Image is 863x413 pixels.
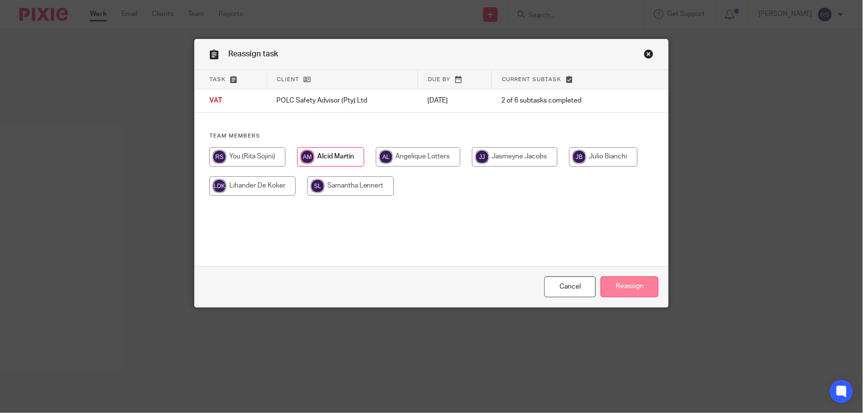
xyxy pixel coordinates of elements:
span: Task [209,77,226,82]
p: POLC Safety Advisor (Pty) Ltd [277,96,408,105]
span: VAT [209,98,222,104]
span: Reassign task [228,50,278,58]
a: Close this dialog window [544,276,596,297]
span: Due by [428,77,450,82]
h4: Team members [209,132,654,140]
span: Client [277,77,299,82]
input: Reassign [601,276,659,297]
p: [DATE] [428,96,482,105]
td: 2 of 6 subtasks completed [492,89,628,113]
span: Current subtask [502,77,561,82]
a: Close this dialog window [644,49,654,62]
